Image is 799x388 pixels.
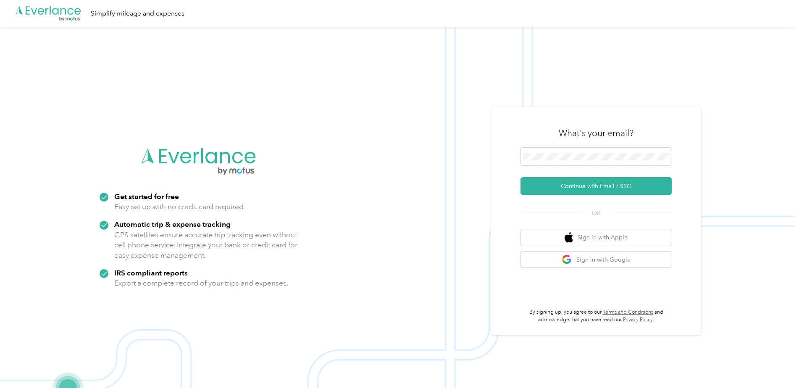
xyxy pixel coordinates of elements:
[623,317,653,323] a: Privacy Policy
[752,341,799,388] iframe: Everlance-gr Chat Button Frame
[520,177,672,195] button: Continue with Email / SSO
[114,220,231,228] strong: Automatic trip & expense tracking
[114,192,179,201] strong: Get started for free
[603,309,653,315] a: Terms and Conditions
[114,230,298,261] p: GPS satellites ensure accurate trip tracking even without cell phone service. Integrate your bank...
[562,254,572,265] img: google logo
[520,229,672,246] button: apple logoSign in with Apple
[559,127,633,139] h3: What's your email?
[114,278,288,288] p: Export a complete record of your trips and expenses.
[91,8,184,19] div: Simplify mileage and expenses
[581,209,611,218] span: OR
[520,252,672,268] button: google logoSign in with Google
[114,202,244,212] p: Easy set up with no credit card required
[520,309,672,323] p: By signing up, you agree to our and acknowledge that you have read our .
[114,268,188,277] strong: IRS compliant reports
[565,232,573,243] img: apple logo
